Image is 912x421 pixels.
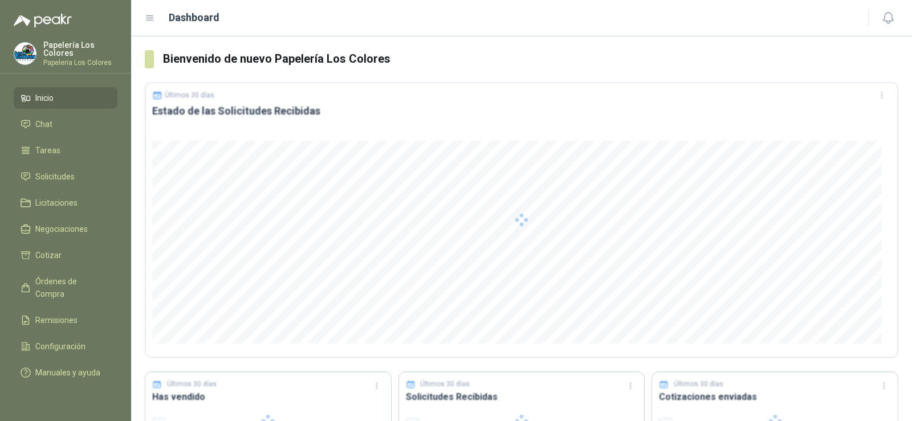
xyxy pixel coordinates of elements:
[14,166,117,187] a: Solicitudes
[43,41,117,57] p: Papelería Los Colores
[14,271,117,305] a: Órdenes de Compra
[35,314,78,326] span: Remisiones
[169,10,219,26] h1: Dashboard
[14,140,117,161] a: Tareas
[14,43,36,64] img: Company Logo
[35,340,85,353] span: Configuración
[35,197,78,209] span: Licitaciones
[35,366,100,379] span: Manuales y ayuda
[14,113,117,135] a: Chat
[35,275,107,300] span: Órdenes de Compra
[35,249,62,261] span: Cotizar
[14,14,72,27] img: Logo peakr
[14,336,117,357] a: Configuración
[35,223,88,235] span: Negociaciones
[14,192,117,214] a: Licitaciones
[14,309,117,331] a: Remisiones
[35,92,54,104] span: Inicio
[43,59,117,66] p: Papeleria Los Colores
[14,362,117,383] a: Manuales y ayuda
[14,218,117,240] a: Negociaciones
[35,170,75,183] span: Solicitudes
[14,244,117,266] a: Cotizar
[35,144,60,157] span: Tareas
[163,50,898,68] h3: Bienvenido de nuevo Papelería Los Colores
[14,87,117,109] a: Inicio
[35,118,52,130] span: Chat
